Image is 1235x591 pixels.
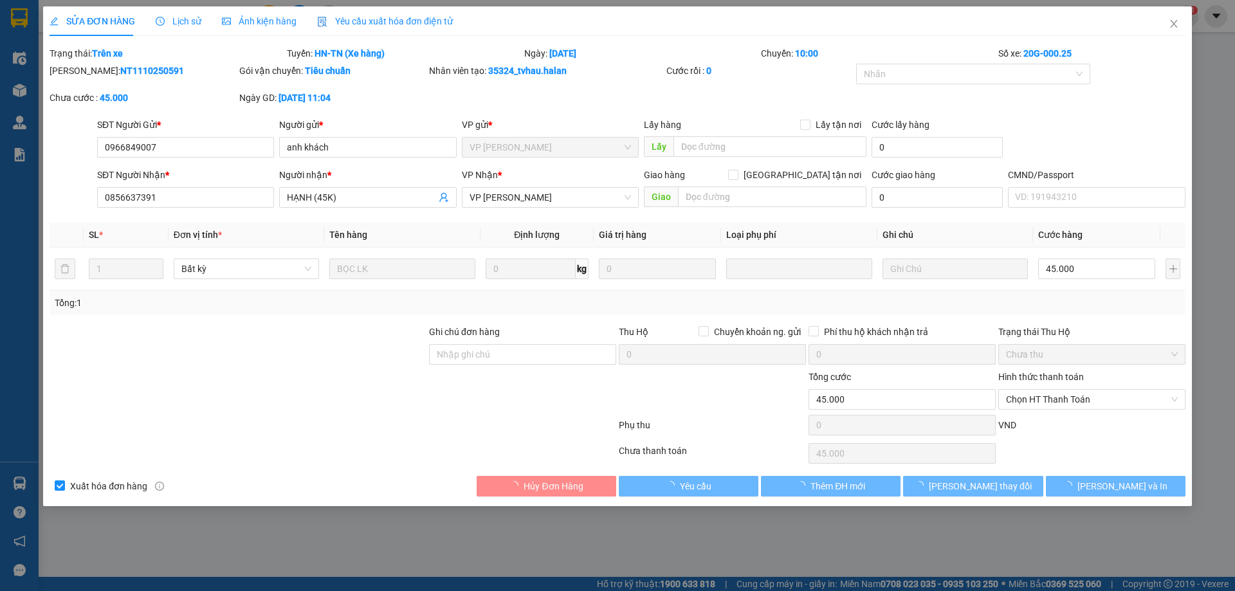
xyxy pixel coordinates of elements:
span: Định lượng [514,230,560,240]
div: Ngày GD: [239,91,426,105]
span: Hủy Đơn Hàng [524,479,583,493]
div: Tổng: 1 [55,296,477,310]
button: Yêu cầu [619,476,758,496]
button: [PERSON_NAME] thay đổi [903,476,1043,496]
span: clock-circle [156,17,165,26]
span: edit [50,17,59,26]
span: Lấy tận nơi [810,118,866,132]
b: HN-TN (Xe hàng) [315,48,385,59]
b: 0 [706,66,711,76]
span: SL [89,230,99,240]
input: Ghi Chú [883,259,1028,279]
span: Giá trị hàng [599,230,646,240]
span: Thu Hộ [619,327,648,337]
div: Trạng thái: [48,46,286,60]
div: Trạng thái Thu Hộ [998,325,1185,339]
div: SĐT Người Gửi [97,118,274,132]
span: Thêm ĐH mới [810,479,865,493]
div: Ngày: [523,46,760,60]
b: Trên xe [92,48,123,59]
span: Lấy hàng [644,120,681,130]
div: CMND/Passport [1008,168,1185,182]
span: loading [1063,481,1077,490]
span: VND [998,420,1016,430]
span: Yêu cầu xuất hóa đơn điện tử [317,16,453,26]
label: Hình thức thanh toán [998,372,1084,382]
span: kg [576,259,589,279]
button: Close [1156,6,1192,42]
span: loading [509,481,524,490]
div: Gói vận chuyển: [239,64,426,78]
span: Ảnh kiện hàng [222,16,297,26]
span: [PERSON_NAME] và In [1077,479,1167,493]
th: Ghi chú [877,223,1033,248]
div: VP gửi [462,118,639,132]
span: SỬA ĐƠN HÀNG [50,16,135,26]
b: 10:00 [795,48,818,59]
span: info-circle [155,482,164,491]
button: Thêm ĐH mới [761,476,901,496]
span: Đơn vị tính [174,230,222,240]
label: Cước lấy hàng [872,120,929,130]
b: 35324_tvhau.halan [488,66,567,76]
button: plus [1166,259,1180,279]
button: Hủy Đơn Hàng [477,476,616,496]
span: Yêu cầu [680,479,711,493]
span: Phí thu hộ khách nhận trả [819,325,933,339]
span: Chọn HT Thanh Toán [1006,390,1178,409]
input: 0 [599,259,716,279]
span: Tổng cước [809,372,851,382]
span: Lấy [644,136,673,157]
span: Giao hàng [644,170,685,180]
b: [DATE] [549,48,576,59]
input: Cước giao hàng [872,187,1003,208]
label: Ghi chú đơn hàng [429,327,500,337]
span: VP Hoàng Gia [470,188,631,207]
input: Dọc đường [678,186,866,207]
span: Giao [644,186,678,207]
div: SĐT Người Nhận [97,168,274,182]
div: Phụ thu [617,418,807,441]
th: Loại phụ phí [721,223,877,248]
b: 45.000 [100,93,128,103]
span: Bất kỳ [181,259,311,278]
span: loading [915,481,929,490]
input: Cước lấy hàng [872,137,1003,158]
span: Lịch sử [156,16,201,26]
div: [PERSON_NAME]: [50,64,237,78]
span: Xuất hóa đơn hàng [65,479,152,493]
div: Chưa cước : [50,91,237,105]
span: Tên hàng [329,230,367,240]
span: Chuyển khoản ng. gửi [709,325,806,339]
span: [GEOGRAPHIC_DATA] tận nơi [738,168,866,182]
span: VP Nhận [462,170,498,180]
input: Dọc đường [673,136,866,157]
span: Cước hàng [1038,230,1083,240]
b: 20G-000.25 [1023,48,1072,59]
button: delete [55,259,75,279]
span: VP Nguyễn Trãi [470,138,631,157]
b: Tiêu chuẩn [305,66,351,76]
img: icon [317,17,327,27]
div: Người gửi [279,118,456,132]
span: loading [796,481,810,490]
span: [PERSON_NAME] thay đổi [929,479,1032,493]
b: [DATE] 11:04 [279,93,331,103]
div: Cước rồi : [666,64,854,78]
div: Nhân viên tạo: [429,64,664,78]
span: close [1169,19,1179,29]
span: user-add [439,192,449,203]
span: picture [222,17,231,26]
span: Chưa thu [1006,345,1178,364]
label: Cước giao hàng [872,170,935,180]
b: NT1110250591 [120,66,184,76]
span: loading [666,481,680,490]
div: Tuyến: [286,46,523,60]
div: Chuyến: [760,46,997,60]
div: Số xe: [997,46,1187,60]
input: VD: Bàn, Ghế [329,259,475,279]
button: [PERSON_NAME] và In [1046,476,1185,496]
div: Chưa thanh toán [617,444,807,466]
div: Người nhận [279,168,456,182]
input: Ghi chú đơn hàng [429,344,616,365]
